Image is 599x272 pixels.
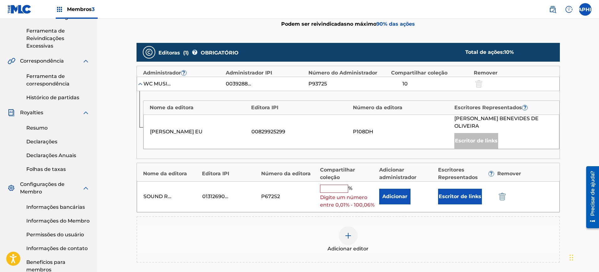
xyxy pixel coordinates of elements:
font: Royalties [20,110,43,115]
font: Configurações de Membro [20,181,65,195]
font: Editora IPI [251,105,278,110]
font: Adicionar editor [328,246,369,252]
a: Resumo [26,124,90,132]
font: Compartilhar coleção [391,70,447,76]
font: Remover [497,171,521,177]
font: Escritores Representados [438,167,478,180]
font: P108DH [353,129,373,135]
img: adicionar [344,232,352,239]
font: % [509,49,514,55]
font: Nome da editora [143,171,187,177]
img: ajuda [565,6,573,13]
img: procurar [549,6,556,13]
img: editores [145,49,153,56]
img: Logotipo da MLC [8,5,32,14]
a: Pesquisa pública [546,3,559,16]
font: Podem ser reivindicadas [281,21,347,27]
font: Adicionar [382,193,407,199]
a: Folhas de taxas [26,166,90,173]
font: 10 [504,49,509,55]
font: 3 [92,6,95,12]
font: OLIVEIRA [454,123,479,129]
a: Informações do Membro [26,217,90,225]
font: [PERSON_NAME] EU [150,129,203,135]
font: Editoras [158,50,180,56]
font: Declarações Anuais [26,152,76,158]
a: Informações de contato [26,245,90,252]
font: ? [490,171,493,177]
font: ? [182,70,185,76]
button: Escritor de links [438,189,482,204]
img: expandir [82,109,90,116]
font: Escritores Representados [454,105,522,110]
font: Editora IPI [202,171,229,177]
font: Resumo [26,125,48,131]
font: Nome da editora [150,105,194,110]
font: Declarações [26,139,57,145]
img: 12a2ab48e56ec057fbd8.svg [499,193,506,200]
font: Correspondência [20,58,64,64]
div: Ajuda [563,3,575,16]
img: Top Rightsholders [56,6,63,13]
font: % das ações [383,21,415,27]
iframe: Centro de Recursos [581,164,599,231]
font: Escritor de links [439,193,481,199]
a: Declarações [26,138,90,146]
font: Membros [67,6,92,12]
font: no máximo [347,21,376,27]
font: 00829925299 [251,129,285,135]
font: 1 [185,50,187,56]
font: Remover [474,70,498,76]
font: [PERSON_NAME] BENEVIDES DE [454,115,539,121]
a: Histórico de partidas [26,94,90,101]
font: Número da editora [261,171,311,177]
font: Compartilhar coleção [320,167,355,180]
button: Adicionar [379,189,411,204]
font: ( [183,50,185,56]
a: Informações bancárias [26,203,90,211]
font: 90 [376,21,383,27]
font: Total de ações: [465,49,504,55]
font: ? [524,105,526,110]
font: Informações de contato [26,245,88,251]
font: Histórico de partidas [26,95,79,100]
a: Permissões do usuário [26,231,90,239]
img: expandir-alternar-célula [137,81,143,87]
font: Ferramenta de correspondência [26,73,70,87]
a: Ferramenta de Reivindicações Excessivas [26,27,90,50]
font: % [348,185,352,191]
img: Correspondência [8,57,15,65]
font: OBRIGATÓRIO [201,50,239,56]
font: Número da editora [353,105,402,110]
font: ) [187,50,189,56]
a: Ferramenta de correspondência [26,73,90,88]
font: Informações do Membro [26,218,90,224]
font: Informações bancárias [26,204,85,210]
font: Número do Administrador [308,70,377,76]
div: Arrastar [570,248,573,267]
font: Administrador IPI [226,70,272,76]
font: Permissões do usuário [26,232,84,238]
font: Administrador [143,70,181,76]
img: Royalties [8,109,15,116]
img: expandir [82,184,90,192]
font: Adicionar administrador [379,167,416,180]
img: expandir [82,57,90,65]
iframe: Widget de bate-papo [568,242,599,272]
font: Digite um número entre 0,01% - 100,06% [320,194,374,208]
font: Folhas de taxas [26,166,66,172]
img: Configurações de Membro [8,184,15,192]
div: Menu do usuário [579,3,591,16]
a: Declarações Anuais [26,152,90,159]
font: Ferramenta de Reivindicações Excessivas [26,28,65,49]
font: ? [193,49,196,55]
